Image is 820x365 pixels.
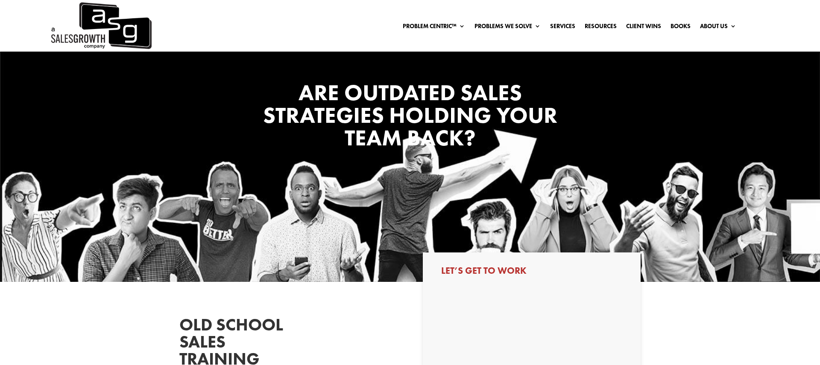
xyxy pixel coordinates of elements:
a: Problem Centric™ [403,23,465,32]
a: Resources [585,23,617,32]
a: Problems We Solve [474,23,541,32]
a: Client Wins [626,23,661,32]
h3: Let’s Get to Work [441,266,622,280]
a: Services [550,23,575,32]
h1: Are Outdated Sales Strategies Holding Your Team Back? [239,81,581,153]
a: About Us [700,23,736,32]
a: Books [671,23,691,32]
iframe: Form 0 [441,290,622,354]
